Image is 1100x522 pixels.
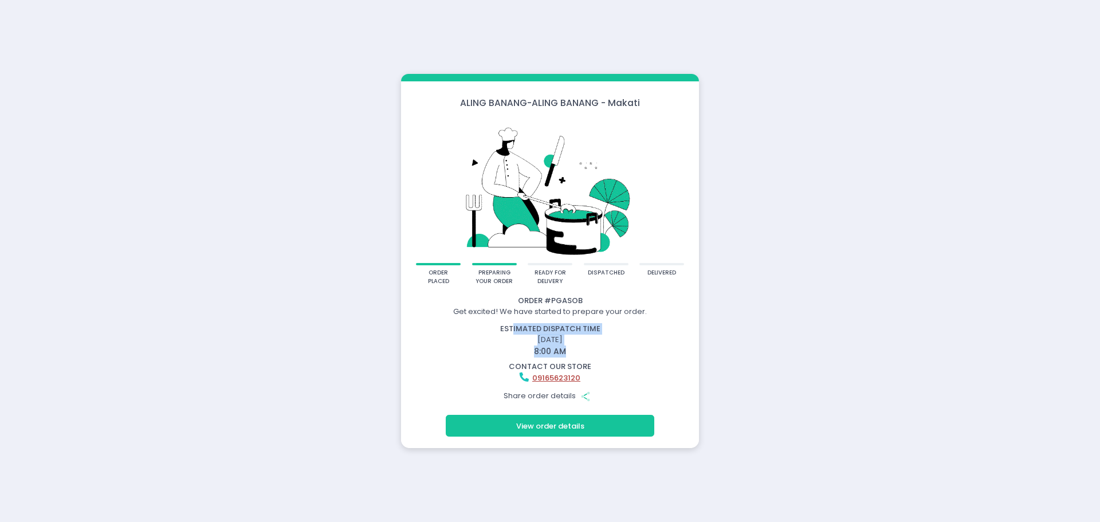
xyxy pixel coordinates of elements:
div: ready for delivery [532,269,569,285]
div: Order # PGASOB [403,295,697,307]
div: contact our store [403,361,697,372]
div: dispatched [588,269,624,277]
button: View order details [446,415,654,437]
div: Get excited! We have started to prepare your order. [403,306,697,317]
img: talkie [416,117,684,263]
div: delivered [647,269,676,277]
div: ALING BANANG - ALING BANANG - Makati [401,96,699,109]
div: order placed [420,269,457,285]
div: preparing your order [476,269,513,285]
div: [DATE] [396,323,705,358]
a: 09165623120 [532,372,580,383]
span: 8:00 AM [534,346,566,357]
div: Share order details [403,385,697,407]
div: estimated dispatch time [403,323,697,335]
